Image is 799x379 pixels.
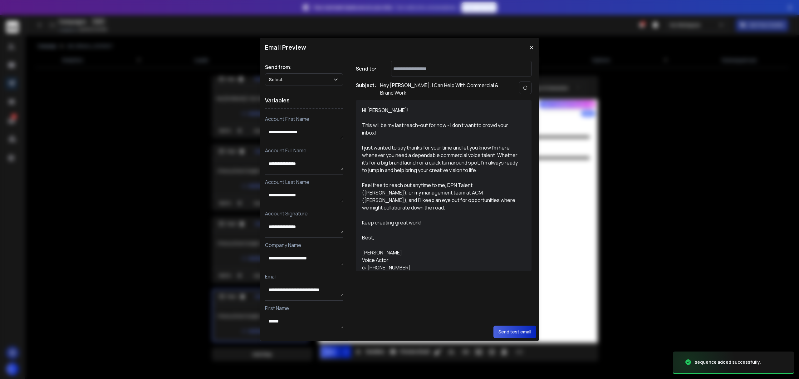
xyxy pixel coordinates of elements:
[362,219,518,226] div: Keep creating great work!
[269,76,285,83] p: Select
[265,273,343,280] p: Email
[265,178,343,186] p: Account Last Name
[695,359,761,365] div: sequence added successfully.
[265,115,343,123] p: Account First Name
[265,63,343,71] h1: Send from:
[265,147,343,154] p: Account Full Name
[362,121,518,136] div: This will be my last reach-out for now - I don't want to crowd your inbox!
[362,106,518,114] div: Hi [PERSON_NAME]!
[265,92,343,109] h1: Variables
[380,81,505,96] p: Hey [PERSON_NAME]. I Can Help With Commercial & Brand Work
[362,181,518,211] div: Feel free to reach out anytime to me, DPN Talent ([PERSON_NAME]), or my management team at ACM ([...
[362,144,518,174] div: I just wanted to say thanks for your time and let you know I'm here whenever you need a dependabl...
[265,304,343,312] p: First Name
[493,326,536,338] button: Send test email
[356,65,381,72] h1: Send to:
[362,264,518,271] div: c: [PHONE_NUMBER]
[362,234,518,241] div: Best,
[265,241,343,249] p: Company Name
[362,256,518,264] div: Voice Actor
[265,210,343,217] p: Account Signature
[265,43,306,52] h1: Email Preview
[362,249,518,256] div: [PERSON_NAME]
[356,81,376,96] h1: Subject:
